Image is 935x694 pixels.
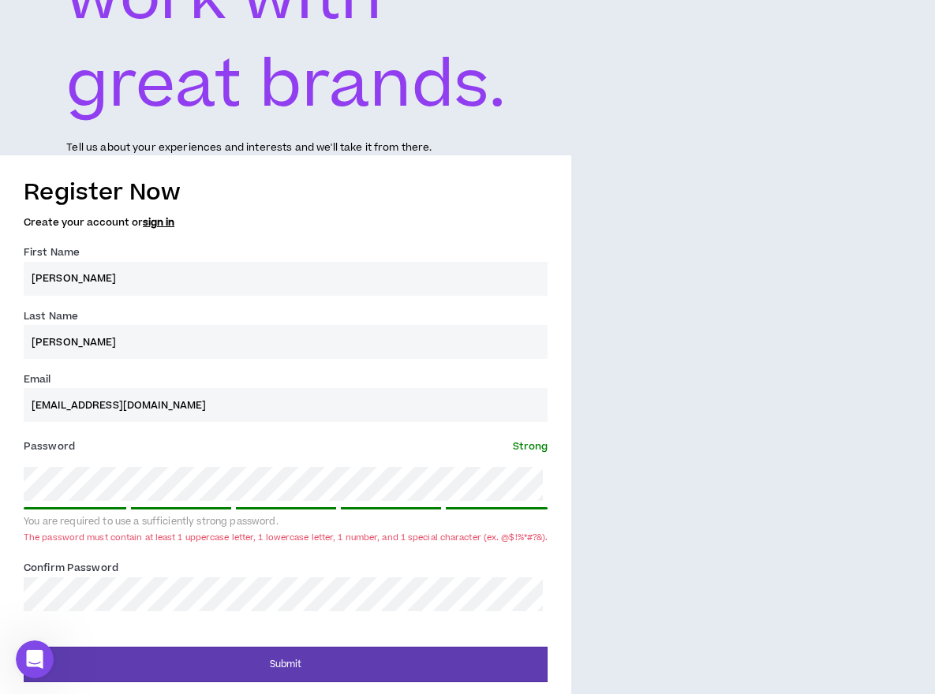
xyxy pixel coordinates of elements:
[24,516,548,528] div: You are required to use a sufficiently strong password.
[16,640,54,678] iframe: Intercom live chat
[24,325,548,359] input: Last name
[513,439,548,453] span: Strong
[24,388,548,422] input: Enter Email
[24,304,78,329] label: Last Name
[24,262,548,296] input: First name
[24,532,548,543] div: The password must contain at least 1 uppercase letter, 1 lowercase letter, 1 number, and 1 specia...
[24,555,118,580] label: Confirm Password
[24,240,80,265] label: First Name
[24,647,548,682] button: Submit
[24,217,548,228] h5: Create your account or
[66,41,506,132] text: great brands.
[143,215,174,229] a: sign in
[24,176,548,209] h3: Register Now
[24,367,51,392] label: Email
[66,140,432,155] p: Tell us about your experiences and interests and we'll take it from there.
[24,439,75,453] span: Password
